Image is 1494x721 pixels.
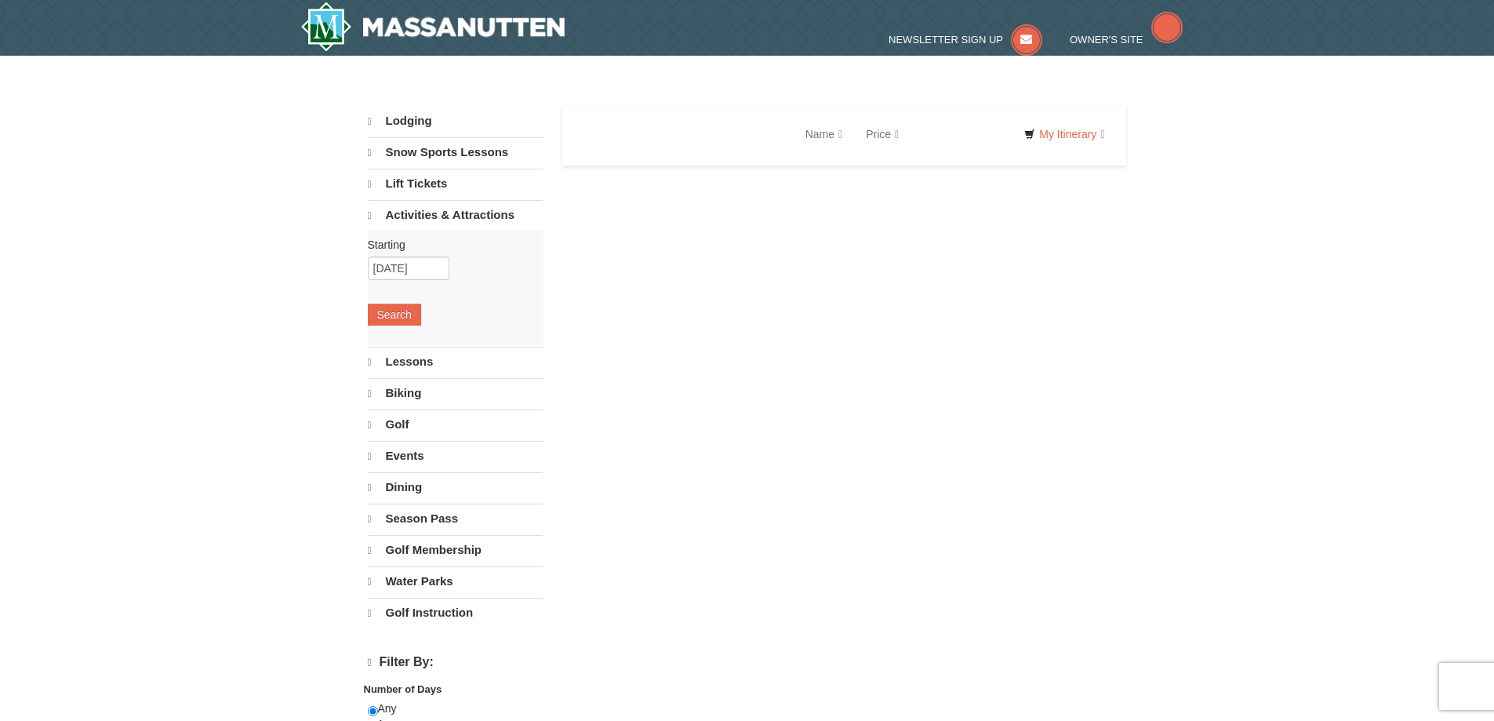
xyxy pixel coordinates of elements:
[368,598,543,628] a: Golf Instruction
[368,504,543,533] a: Season Pass
[889,34,1042,46] a: Newsletter Sign Up
[794,118,854,150] a: Name
[368,169,543,198] a: Lift Tickets
[368,535,543,565] a: Golf Membership
[364,683,442,695] strong: Number of Days
[368,137,543,167] a: Snow Sports Lessons
[368,655,543,670] h4: Filter By:
[368,107,543,136] a: Lodging
[368,378,543,408] a: Biking
[889,34,1003,46] span: Newsletter Sign Up
[1070,34,1183,46] a: Owner's Site
[368,200,543,230] a: Activities & Attractions
[368,237,531,253] label: Starting
[368,441,543,471] a: Events
[300,2,565,52] a: Massanutten Resort
[854,118,911,150] a: Price
[300,2,565,52] img: Massanutten Resort Logo
[368,304,421,326] button: Search
[368,347,543,377] a: Lessons
[368,566,543,596] a: Water Parks
[368,472,543,502] a: Dining
[368,410,543,439] a: Golf
[1014,122,1114,146] a: My Itinerary
[1070,34,1143,46] span: Owner's Site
